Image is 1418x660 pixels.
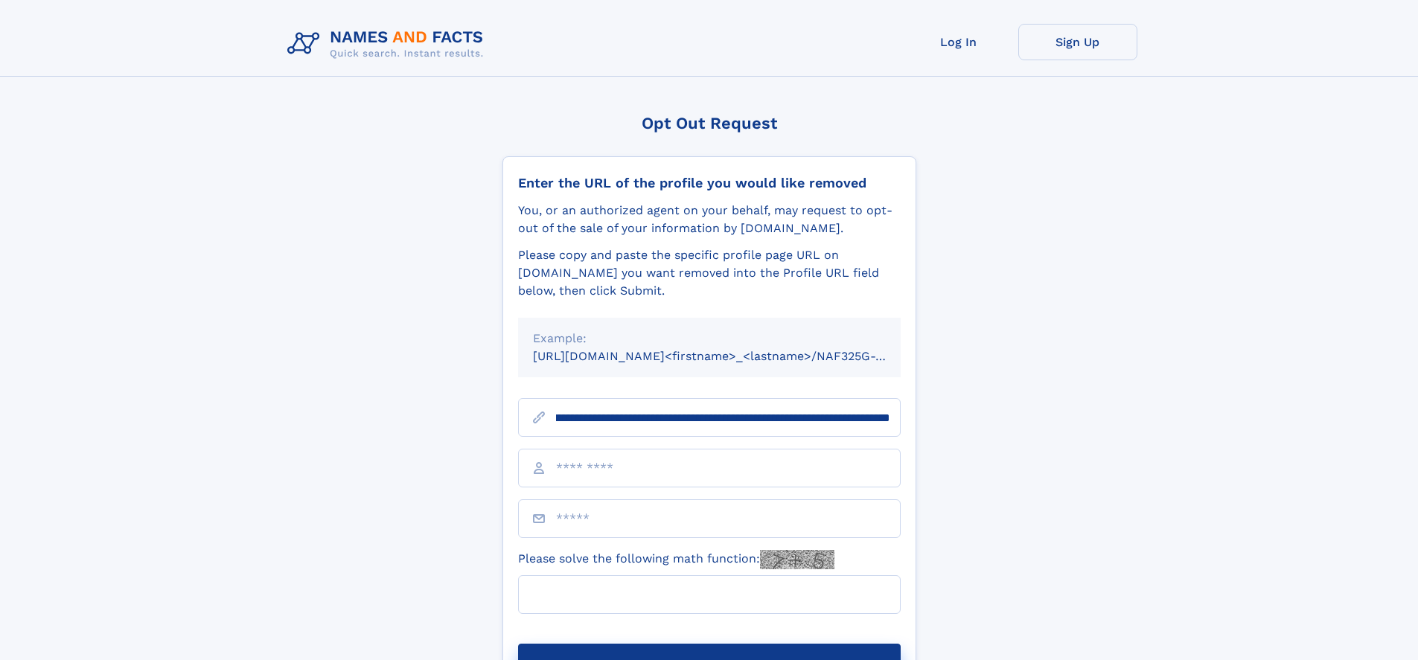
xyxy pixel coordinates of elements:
[502,114,916,132] div: Opt Out Request
[518,175,901,191] div: Enter the URL of the profile you would like removed
[899,24,1018,60] a: Log In
[518,202,901,237] div: You, or an authorized agent on your behalf, may request to opt-out of the sale of your informatio...
[518,550,834,569] label: Please solve the following math function:
[1018,24,1137,60] a: Sign Up
[533,349,929,363] small: [URL][DOMAIN_NAME]<firstname>_<lastname>/NAF325G-xxxxxxxx
[281,24,496,64] img: Logo Names and Facts
[533,330,886,347] div: Example:
[518,246,901,300] div: Please copy and paste the specific profile page URL on [DOMAIN_NAME] you want removed into the Pr...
